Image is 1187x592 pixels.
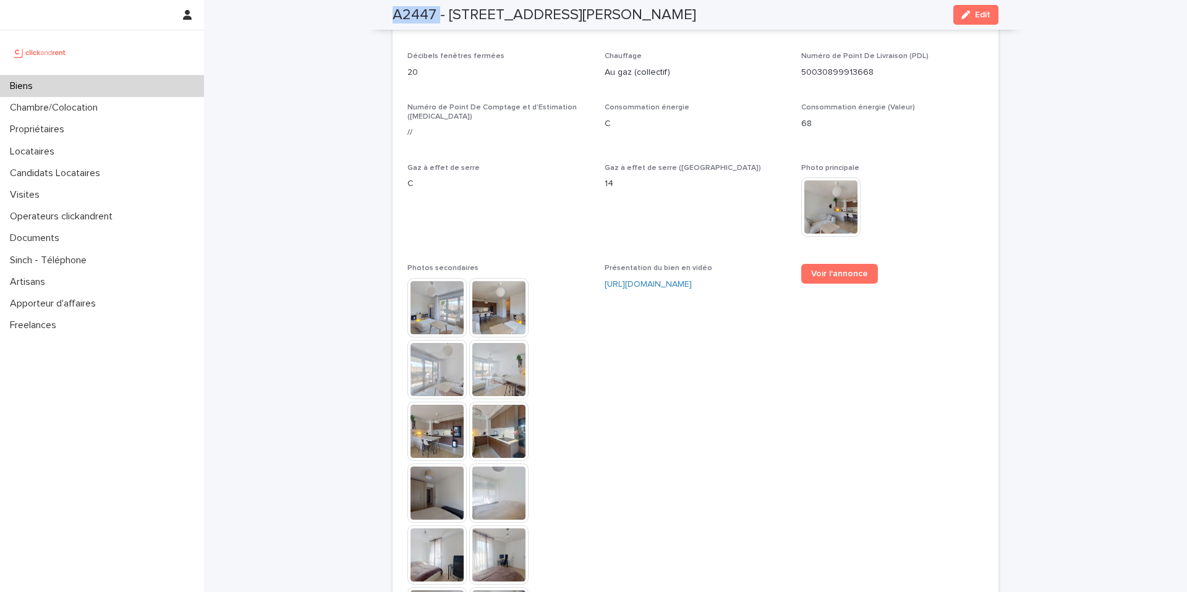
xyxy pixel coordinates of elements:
span: Numéro de Point De Comptage et d'Estimation ([MEDICAL_DATA]) [407,104,577,120]
p: Documents [5,232,69,244]
p: 20 [407,66,590,79]
p: Chambre/Colocation [5,102,108,114]
p: Propriétaires [5,124,74,135]
p: Artisans [5,276,55,288]
span: Présentation du bien en vidéo [605,264,712,272]
span: Décibels fenêtres fermées [407,53,504,60]
span: Photo principale [801,164,859,172]
a: [URL][DOMAIN_NAME] [605,280,692,289]
span: Consommation énergie (Valeur) [801,104,915,111]
p: Apporteur d'affaires [5,298,106,310]
p: 68 [801,117,984,130]
img: UCB0brd3T0yccxBKYDjQ [10,40,70,65]
p: 50030899913668 [801,66,984,79]
span: Photos secondaires [407,264,479,272]
p: 14 [605,177,787,190]
p: Biens [5,80,43,92]
p: C [407,177,590,190]
span: Edit [975,11,990,19]
span: Numéro de Point De Livraison (PDL) [801,53,929,60]
p: Locataires [5,146,64,158]
span: Gaz à effet de serre ([GEOGRAPHIC_DATA]) [605,164,761,172]
button: Edit [953,5,998,25]
span: Chauffage [605,53,642,60]
span: Consommation énergie [605,104,689,111]
span: Voir l'annonce [811,269,868,278]
p: Sinch - Téléphone [5,255,96,266]
p: Operateurs clickandrent [5,211,122,222]
a: Voir l'annonce [801,264,878,284]
p: Visites [5,189,49,201]
p: C [605,117,787,130]
p: Candidats Locataires [5,167,110,179]
p: // [407,126,590,139]
span: Gaz à effet de serre [407,164,480,172]
p: Au gaz (collectif) [605,66,787,79]
p: Freelances [5,319,66,331]
h2: A2447 - [STREET_ADDRESS][PERSON_NAME] [393,6,696,24]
